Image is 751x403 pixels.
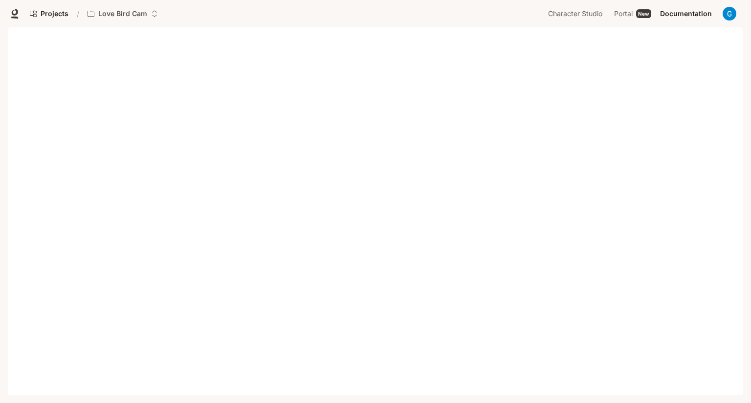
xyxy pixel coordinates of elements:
a: Go to projects [25,4,73,23]
span: Projects [41,10,68,18]
div: New [636,9,651,18]
a: Documentation [656,4,716,23]
a: PortalNew [610,4,655,23]
p: Love Bird Cam [98,10,147,18]
span: Documentation [660,8,712,20]
button: Open workspace menu [83,4,162,23]
iframe: Documentation [8,27,743,403]
span: Portal [614,8,633,20]
span: Character Studio [548,8,602,20]
a: Character Studio [544,4,609,23]
button: User avatar [720,4,739,23]
img: User avatar [723,7,736,21]
div: / [73,9,83,19]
